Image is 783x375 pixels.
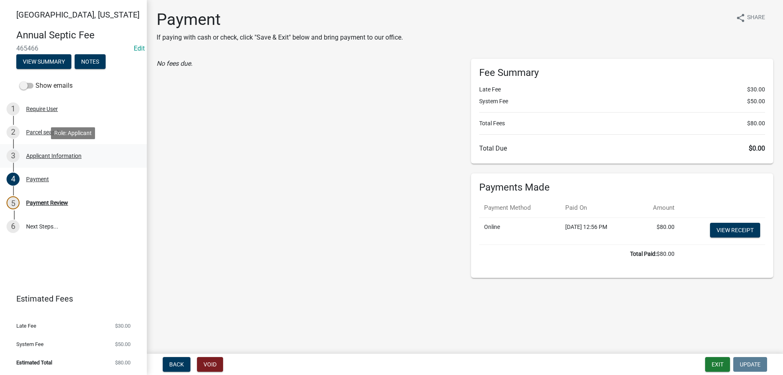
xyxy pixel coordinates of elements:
[635,198,679,217] th: Amount
[705,357,730,372] button: Exit
[169,361,184,368] span: Back
[16,10,139,20] span: [GEOGRAPHIC_DATA], [US_STATE]
[710,223,760,237] a: View receipt
[7,196,20,209] div: 5
[560,217,635,244] td: [DATE] 12:56 PM
[157,33,403,42] p: If paying with cash or check, click "Save & Exit" below and bring payment to our office.
[479,97,765,106] li: System Fee
[749,144,765,152] span: $0.00
[7,220,20,233] div: 6
[16,342,44,347] span: System Fee
[197,357,223,372] button: Void
[479,244,679,263] td: $80.00
[7,291,134,307] a: Estimated Fees
[747,119,765,128] span: $80.00
[16,59,71,65] wm-modal-confirm: Summary
[134,44,145,52] a: Edit
[16,29,140,41] h4: Annual Septic Fee
[740,361,761,368] span: Update
[560,198,635,217] th: Paid On
[20,81,73,91] label: Show emails
[479,144,765,152] h6: Total Due
[157,10,403,29] h1: Payment
[16,44,130,52] span: 465466
[115,360,130,365] span: $80.00
[479,67,765,79] h6: Fee Summary
[16,323,36,328] span: Late Fee
[157,60,192,67] i: No fees due.
[479,182,765,193] h6: Payments Made
[26,129,60,135] div: Parcel search
[16,54,71,69] button: View Summary
[7,149,20,162] div: 3
[26,176,49,182] div: Payment
[733,357,767,372] button: Update
[75,59,106,65] wm-modal-confirm: Notes
[479,119,765,128] li: Total Fees
[630,251,657,257] b: Total Paid:
[26,106,58,112] div: Require User
[7,102,20,115] div: 1
[51,127,95,139] div: Role: Applicant
[736,13,745,23] i: share
[635,217,679,244] td: $80.00
[7,173,20,186] div: 4
[479,85,765,94] li: Late Fee
[479,198,560,217] th: Payment Method
[747,85,765,94] span: $30.00
[747,13,765,23] span: Share
[26,200,68,206] div: Payment Review
[747,97,765,106] span: $50.00
[16,360,52,365] span: Estimated Total
[134,44,145,52] wm-modal-confirm: Edit Application Number
[75,54,106,69] button: Notes
[729,10,772,26] button: shareShare
[115,342,130,347] span: $50.00
[7,126,20,139] div: 2
[115,323,130,328] span: $30.00
[479,217,560,244] td: Online
[26,153,82,159] div: Applicant Information
[163,357,190,372] button: Back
